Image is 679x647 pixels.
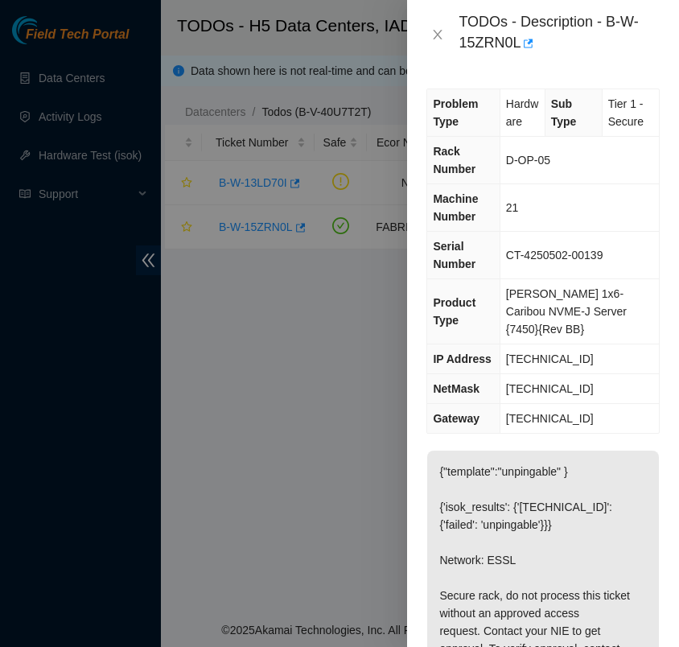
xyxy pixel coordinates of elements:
[459,13,660,56] div: TODOs - Description - B-W-15ZRN0L
[433,145,475,175] span: Rack Number
[506,249,603,262] span: CT-4250502-00139
[431,28,444,41] span: close
[506,412,594,425] span: [TECHNICAL_ID]
[433,412,479,425] span: Gateway
[506,382,594,395] span: [TECHNICAL_ID]
[433,296,475,327] span: Product Type
[506,97,538,128] span: Hardware
[608,97,644,128] span: Tier 1 - Secure
[433,240,475,270] span: Serial Number
[506,201,519,214] span: 21
[433,382,479,395] span: NetMask
[551,97,577,128] span: Sub Type
[433,352,491,365] span: IP Address
[433,97,478,128] span: Problem Type
[433,192,478,223] span: Machine Number
[506,154,550,167] span: D-OP-05
[506,287,627,336] span: [PERSON_NAME] 1x6-Caribou NVME-J Server {7450}{Rev BB}
[426,27,449,43] button: Close
[506,352,594,365] span: [TECHNICAL_ID]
